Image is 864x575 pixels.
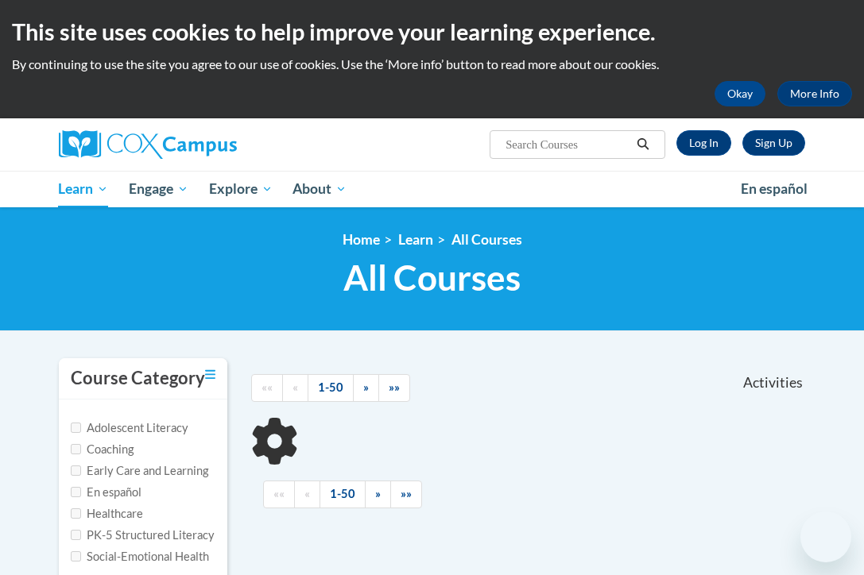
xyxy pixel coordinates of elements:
label: Healthcare [71,505,143,523]
label: Early Care and Learning [71,462,208,480]
a: Previous [294,480,320,508]
a: More Info [777,81,852,106]
input: Checkbox for Options [71,465,81,476]
input: Checkbox for Options [71,551,81,561]
span: Engage [129,179,188,199]
a: Previous [282,374,308,402]
a: Begining [251,374,283,402]
a: Learn [48,171,119,207]
input: Checkbox for Options [71,487,81,497]
a: Learn [398,231,433,248]
h3: Course Category [71,366,205,391]
span: Learn [58,179,108,199]
a: Home [343,231,380,248]
a: Register [742,130,805,156]
span: En español [741,180,808,197]
label: En español [71,484,141,501]
img: Cox Campus [59,130,237,159]
label: PK-5 Structured Literacy [71,527,215,544]
label: Coaching [71,441,134,458]
div: Main menu [47,171,818,207]
a: Engage [118,171,199,207]
a: End [378,374,410,402]
input: Checkbox for Options [71,423,81,433]
a: En español [730,172,818,206]
span: » [363,380,369,394]
iframe: Button to launch messaging window [800,511,851,562]
label: Social-Emotional Health [71,548,209,565]
span: » [375,487,381,500]
p: By continuing to use the site you agree to our use of cookies. Use the ‘More info’ button to read... [12,56,852,73]
a: About [282,171,357,207]
a: Begining [263,480,295,508]
span: »» [389,380,400,394]
a: End [390,480,422,508]
span: «« [273,487,285,500]
a: 1-50 [320,480,366,508]
label: Adolescent Literacy [71,419,188,437]
a: Cox Campus [59,130,292,159]
input: Checkbox for Options [71,530,81,540]
h2: This site uses cookies to help improve your learning experience. [12,16,852,48]
input: Search Courses [504,135,631,154]
a: 1-50 [308,374,354,402]
input: Checkbox for Options [71,508,81,519]
a: Explore [199,171,283,207]
span: »» [401,487,412,500]
span: Explore [209,179,273,199]
button: Search [631,135,655,154]
button: Okay [715,81,765,106]
span: About [293,179,347,199]
span: « [304,487,310,500]
span: All Courses [343,257,521,299]
a: All Courses [451,231,522,248]
a: Next [365,480,391,508]
a: Next [353,374,379,402]
span: « [293,380,298,394]
span: «« [262,380,273,394]
a: Log In [676,130,731,156]
input: Checkbox for Options [71,444,81,454]
span: Activities [743,374,803,392]
a: Toggle collapse [205,366,215,384]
